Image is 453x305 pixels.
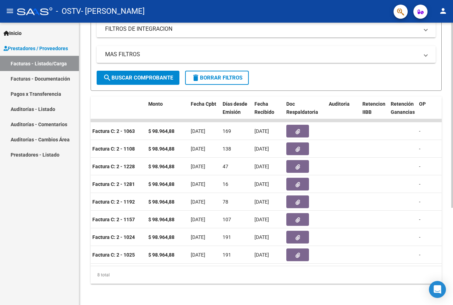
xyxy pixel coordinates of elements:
datatable-header-cell: Días desde Emisión [220,96,252,128]
button: Buscar Comprobante [97,71,179,85]
strong: $ 98.964,88 [148,252,174,258]
strong: Factura C: 2 - 1063 [92,128,135,134]
span: [DATE] [254,217,269,222]
strong: Factura C: 2 - 1025 [92,252,135,258]
mat-expansion-panel-header: FILTROS DE INTEGRACION [97,20,436,37]
span: [DATE] [254,252,269,258]
span: 16 [223,181,228,187]
span: Borrar Filtros [191,75,242,81]
span: [DATE] [191,199,205,205]
span: [DATE] [254,146,269,152]
span: - [419,252,420,258]
mat-icon: delete [191,74,200,82]
datatable-header-cell: CPBT [71,96,145,128]
mat-expansion-panel-header: MAS FILTROS [97,46,436,63]
strong: $ 98.964,88 [148,164,174,169]
span: Prestadores / Proveedores [4,45,68,52]
datatable-header-cell: Retención Ganancias [388,96,416,128]
span: Retención Ganancias [391,101,415,115]
span: Fecha Recibido [254,101,274,115]
strong: Factura C: 2 - 1192 [92,199,135,205]
strong: $ 98.964,88 [148,234,174,240]
div: Open Intercom Messenger [429,281,446,298]
span: Fecha Cpbt [191,101,216,107]
span: [DATE] [191,146,205,152]
span: Doc Respaldatoria [286,101,318,115]
span: [DATE] [254,199,269,205]
span: Auditoria [329,101,350,107]
mat-panel-title: MAS FILTROS [105,51,419,58]
mat-icon: search [103,74,111,82]
span: Inicio [4,29,22,37]
span: [DATE] [191,234,205,240]
span: Días desde Emisión [223,101,247,115]
span: 191 [223,252,231,258]
span: 138 [223,146,231,152]
datatable-header-cell: Monto [145,96,188,128]
datatable-header-cell: OP [416,96,445,128]
strong: Factura C: 2 - 1024 [92,234,135,240]
span: 107 [223,217,231,222]
datatable-header-cell: Retencion IIBB [360,96,388,128]
datatable-header-cell: Fecha Cpbt [188,96,220,128]
span: - [419,234,420,240]
span: [DATE] [191,217,205,222]
span: - [419,181,420,187]
span: - [419,128,420,134]
span: 78 [223,199,228,205]
datatable-header-cell: Auditoria [326,96,360,128]
span: - OSTV [56,4,81,19]
span: [DATE] [254,234,269,240]
span: 47 [223,164,228,169]
span: [DATE] [191,181,205,187]
strong: $ 98.964,88 [148,181,174,187]
span: Monto [148,101,163,107]
span: 169 [223,128,231,134]
span: [DATE] [191,164,205,169]
strong: Factura C: 2 - 1281 [92,181,135,187]
strong: $ 98.964,88 [148,146,174,152]
span: [DATE] [254,128,269,134]
span: [DATE] [254,181,269,187]
mat-icon: person [439,7,447,15]
span: [DATE] [191,128,205,134]
span: - [419,217,420,222]
button: Borrar Filtros [185,71,249,85]
span: - [PERSON_NAME] [81,4,145,19]
strong: Factura C: 2 - 1108 [92,146,135,152]
strong: $ 98.964,88 [148,217,174,222]
strong: $ 98.964,88 [148,128,174,134]
span: Buscar Comprobante [103,75,173,81]
span: [DATE] [191,252,205,258]
span: 191 [223,234,231,240]
mat-panel-title: FILTROS DE INTEGRACION [105,25,419,33]
strong: Factura C: 2 - 1157 [92,217,135,222]
span: - [419,164,420,169]
datatable-header-cell: Fecha Recibido [252,96,283,128]
strong: $ 98.964,88 [148,199,174,205]
span: - [419,146,420,152]
span: - [419,199,420,205]
span: OP [419,101,426,107]
datatable-header-cell: Doc Respaldatoria [283,96,326,128]
div: 8 total [91,266,442,284]
mat-icon: menu [6,7,14,15]
span: Retencion IIBB [362,101,385,115]
strong: Factura C: 2 - 1228 [92,164,135,169]
span: [DATE] [254,164,269,169]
